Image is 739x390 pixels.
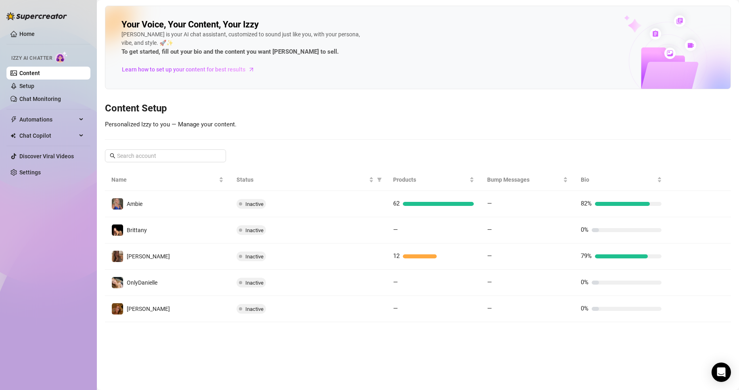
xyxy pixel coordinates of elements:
strong: To get started, fill out your bio and the content you want [PERSON_NAME] to sell. [121,48,339,55]
span: 0% [581,226,588,233]
div: [PERSON_NAME] is your AI chat assistant, customized to sound just like you, with your persona, vi... [121,30,364,57]
img: Danielle [112,303,123,315]
h2: Your Voice, Your Content, Your Izzy [121,19,259,30]
input: Search account [117,151,215,160]
span: 62 [393,200,400,207]
th: Name [105,169,230,191]
span: arrow-right [247,65,255,73]
span: Name [111,175,217,184]
span: [PERSON_NAME] [127,253,170,260]
a: Learn how to set up your content for best results [121,63,261,76]
a: Setup [19,83,34,89]
a: Settings [19,169,41,176]
span: — [393,305,398,312]
th: Products [387,169,481,191]
span: OnlyDanielle [127,279,157,286]
img: Ambie [112,198,123,210]
span: Products [393,175,468,184]
span: Inactive [245,254,264,260]
span: — [393,279,398,286]
img: Chat Copilot [10,133,16,138]
span: — [487,305,492,312]
span: Bio [581,175,655,184]
span: Learn how to set up your content for best results [122,65,245,74]
span: [PERSON_NAME] [127,306,170,312]
a: Home [19,31,35,37]
a: Discover Viral Videos [19,153,74,159]
span: Brittany️‍ [127,227,147,233]
span: filter [375,174,383,186]
img: AI Chatter [55,51,68,63]
span: 0% [581,305,588,312]
span: 82% [581,200,592,207]
th: Bump Messages [481,169,575,191]
span: Izzy AI Chatter [11,55,52,62]
span: filter [377,177,382,182]
img: Brittany️‍ [112,224,123,236]
span: Personalized Izzy to you — Manage your content. [105,121,237,128]
span: — [487,252,492,260]
img: daniellerose [112,251,123,262]
th: Bio [574,169,668,191]
a: Content [19,70,40,76]
a: Chat Monitoring [19,96,61,102]
span: Inactive [245,227,264,233]
th: Status [230,169,387,191]
span: thunderbolt [10,116,17,123]
img: logo-BBDzfeDw.svg [6,12,67,20]
span: Inactive [245,201,264,207]
span: search [110,153,115,159]
img: OnlyDanielle [112,277,123,288]
img: ai-chatter-content-library-cLFOSyPT.png [605,6,731,89]
span: Automations [19,113,77,126]
span: Status [237,175,367,184]
span: Chat Copilot [19,129,77,142]
span: — [487,226,492,233]
span: 79% [581,252,592,260]
span: Ambie [127,201,142,207]
span: 0% [581,279,588,286]
span: Inactive [245,306,264,312]
h3: Content Setup [105,102,731,115]
span: — [487,279,492,286]
div: Open Intercom Messenger [712,363,731,382]
span: 12 [393,252,400,260]
span: Bump Messages [487,175,562,184]
span: — [487,200,492,207]
span: — [393,226,398,233]
span: Inactive [245,280,264,286]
